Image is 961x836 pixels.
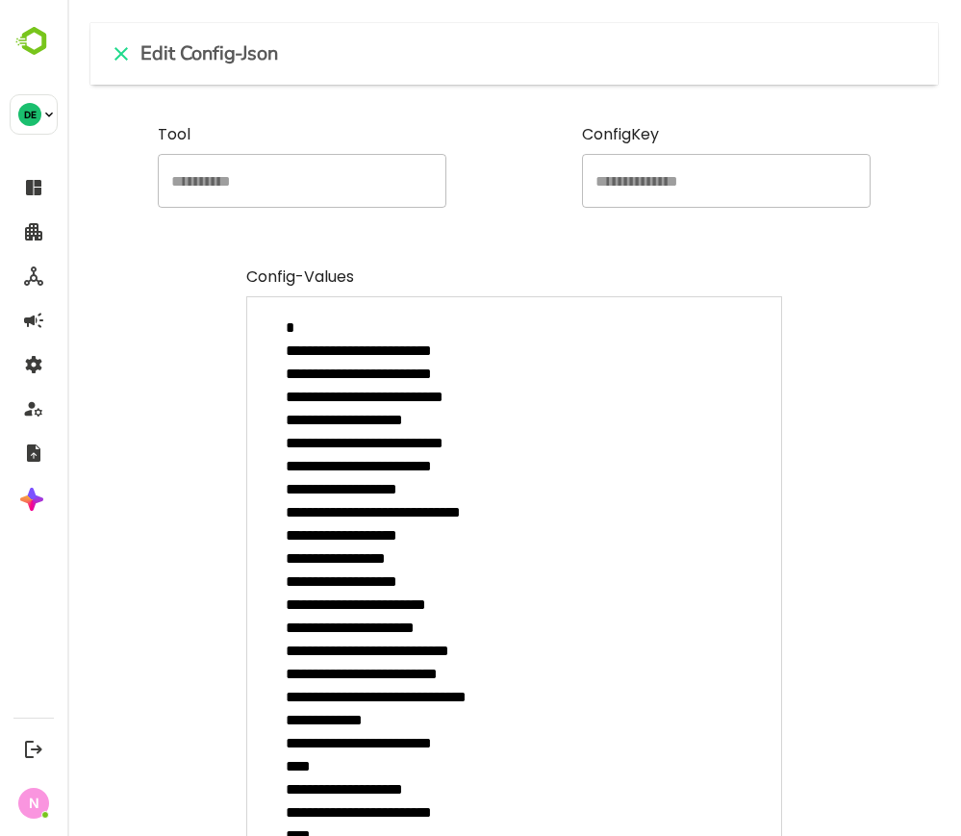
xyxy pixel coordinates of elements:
[515,123,803,146] label: ConfigKey
[179,266,715,289] label: Config-Values
[18,103,41,126] div: DE
[18,788,49,819] div: N
[90,123,379,146] label: Tool
[10,23,59,60] img: BambooboxLogoMark.f1c84d78b4c51b1a7b5f700c9845e183.svg
[35,35,73,73] button: close
[73,38,211,69] h6: Edit Config-Json
[20,736,46,762] button: Logout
